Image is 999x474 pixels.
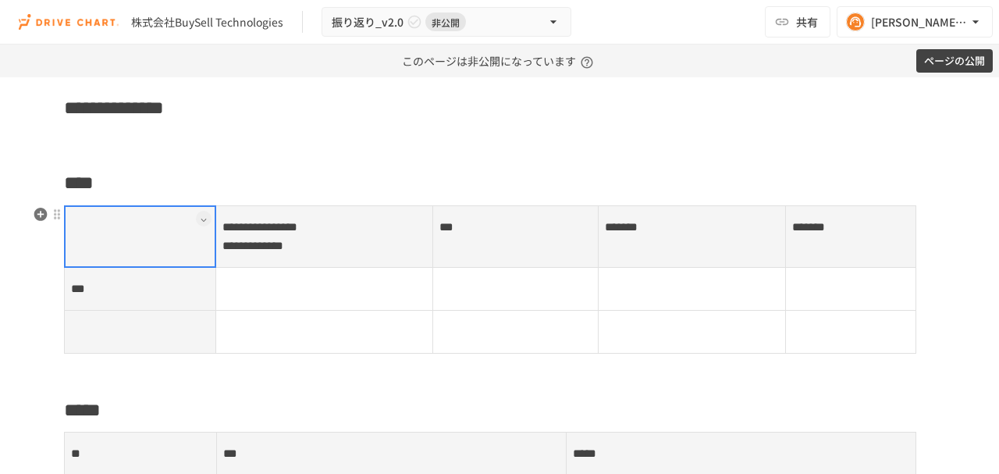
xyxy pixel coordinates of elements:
p: このページは非公開になっています [402,45,598,77]
span: 非公開 [425,14,466,30]
button: 共有 [765,6,830,37]
div: [PERSON_NAME][EMAIL_ADDRESS][DOMAIN_NAME] [871,12,968,32]
button: 振り返り_v2.0非公開 [322,7,571,37]
img: i9VDDS9JuLRLX3JIUyK59LcYp6Y9cayLPHs4hOxMB9W [19,9,119,34]
span: 振り返り_v2.0 [332,12,404,32]
span: 共有 [796,13,818,30]
div: 株式会社BuySell Technologies [131,14,283,30]
button: ページの公開 [916,49,993,73]
button: [PERSON_NAME][EMAIL_ADDRESS][DOMAIN_NAME] [837,6,993,37]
